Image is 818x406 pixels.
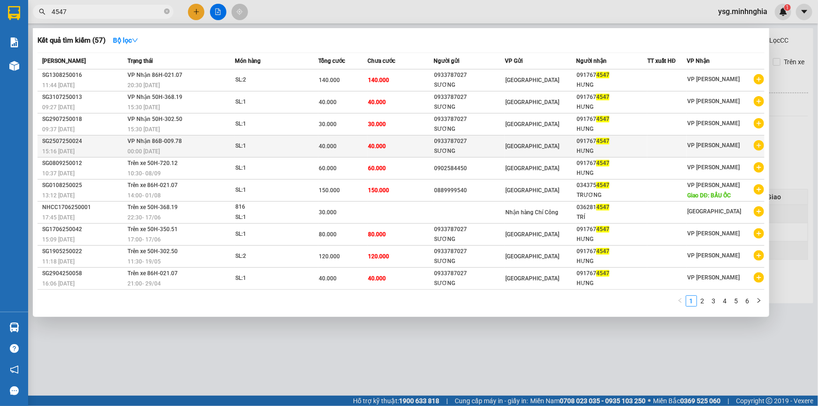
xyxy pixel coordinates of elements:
a: 2 [698,296,708,306]
div: NHCC1706250001 [42,203,125,212]
span: 120.000 [319,253,340,260]
div: SL: 1 [235,141,306,151]
span: 120.000 [368,253,389,260]
span: plus-circle [754,250,764,261]
img: solution-icon [9,38,19,47]
div: SƯƠNG [434,146,504,156]
li: 3 [708,295,720,307]
div: 816 [235,202,306,212]
span: 10:30 - 08/09 [128,170,161,177]
span: Trên xe 50H-350.51 [128,226,178,233]
span: 09:37 [DATE] [42,126,75,133]
a: 4 [720,296,730,306]
span: plus-circle [754,74,764,84]
div: SL: 1 [235,273,306,284]
span: 10:37 [DATE] [42,170,75,177]
span: VP Nhận 50H-368.19 [128,94,182,100]
span: 20:30 [DATE] [128,82,160,89]
span: 60.000 [319,165,337,172]
div: SƯƠNG [434,80,504,90]
span: right [756,298,762,303]
div: SG1308250016 [42,70,125,80]
div: SG1706250042 [42,225,125,234]
span: 15:30 [DATE] [128,126,160,133]
div: 091767 [577,92,647,102]
li: 1 [686,295,697,307]
input: Tìm tên, số ĐT hoặc mã đơn [52,7,162,17]
span: [GEOGRAPHIC_DATA] [505,231,559,238]
div: HƯNG [577,234,647,244]
div: HƯNG [577,146,647,156]
span: VP [PERSON_NAME] [687,230,740,237]
div: 0933787027 [434,136,504,146]
span: 11:44 [DATE] [42,82,75,89]
button: Bộ lọcdown [105,33,146,48]
span: plus-circle [754,162,764,173]
span: 4547 [596,116,609,122]
span: question-circle [10,344,19,353]
li: 5 [731,295,742,307]
span: 4547 [596,204,609,211]
li: Next Page [753,295,765,307]
span: 140.000 [368,77,389,83]
div: 091767 [577,136,647,146]
span: VP Nhận 50H-302.50 [128,116,182,122]
span: plus-circle [754,184,764,195]
span: VP Nhận 86B-009.78 [128,138,182,144]
span: 30.000 [319,209,337,216]
span: Món hàng [235,58,261,64]
span: VP [PERSON_NAME] [687,182,740,188]
a: 6 [743,296,753,306]
span: 80.000 [319,231,337,238]
span: [GEOGRAPHIC_DATA] [505,77,559,83]
span: 150.000 [319,187,340,194]
span: 40.000 [319,275,337,282]
div: SG3107250013 [42,92,125,102]
span: 17:00 - 17/06 [128,236,161,243]
span: plus-circle [754,118,764,128]
span: 14:00 - 01/08 [128,192,161,199]
div: SG0108250025 [42,180,125,190]
span: [GEOGRAPHIC_DATA] [505,99,559,105]
span: VP [PERSON_NAME] [687,274,740,281]
span: 4547 [596,138,609,144]
span: close-circle [164,8,170,14]
span: message [10,386,19,395]
li: 6 [742,295,753,307]
span: notification [10,365,19,374]
span: 4547 [596,160,609,166]
div: TRÍ [577,212,647,222]
span: VP [PERSON_NAME] [687,76,740,83]
div: SL: 1 [235,185,306,195]
a: 3 [709,296,719,306]
span: 80.000 [368,231,386,238]
div: 091767 [577,225,647,234]
div: SƯƠNG [434,234,504,244]
span: 09:27 [DATE] [42,104,75,111]
div: 0933787027 [434,92,504,102]
div: 034375 [577,180,647,190]
div: 036281 [577,203,647,212]
div: 091767 [577,158,647,168]
li: 2 [697,295,708,307]
span: VP Nhận 86H-021.07 [128,72,182,78]
div: SL: 2 [235,75,306,85]
span: 15:30 [DATE] [128,104,160,111]
h3: Kết quả tìm kiếm ( 57 ) [38,36,105,45]
span: [GEOGRAPHIC_DATA] [505,187,559,194]
span: 22:30 - 17/06 [128,214,161,221]
span: Người gửi [434,58,459,64]
span: Nhận hàng Chí Công [505,209,558,216]
span: 13:12 [DATE] [42,192,75,199]
div: 091767 [577,70,647,80]
span: VP [PERSON_NAME] [687,98,740,105]
span: 00:00 [DATE] [128,148,160,155]
div: 091767 [577,247,647,256]
span: Trên xe 86H-021.07 [128,182,178,188]
div: SG2907250018 [42,114,125,124]
span: TT xuất HĐ [647,58,676,64]
div: 091767 [577,114,647,124]
div: SƯƠNG [434,256,504,266]
div: HƯNG [577,168,647,178]
span: 4547 [596,226,609,233]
